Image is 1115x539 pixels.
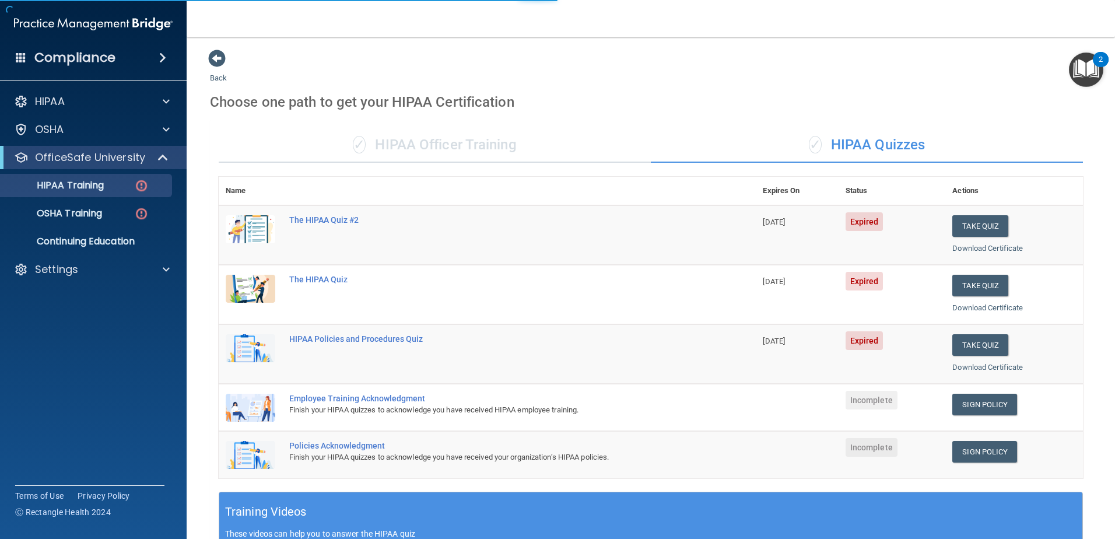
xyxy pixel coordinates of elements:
[14,12,173,36] img: PMB logo
[846,331,883,350] span: Expired
[763,277,785,286] span: [DATE]
[763,337,785,345] span: [DATE]
[15,490,64,502] a: Terms of Use
[289,403,697,417] div: Finish your HIPAA quizzes to acknowledge you have received HIPAA employee training.
[210,85,1092,119] div: Choose one path to get your HIPAA Certification
[1069,52,1103,87] button: Open Resource Center, 2 new notifications
[651,128,1083,163] div: HIPAA Quizzes
[219,177,282,205] th: Name
[952,334,1008,356] button: Take Quiz
[225,502,307,522] h5: Training Videos
[35,150,145,164] p: OfficeSafe University
[353,136,366,153] span: ✓
[225,529,1077,538] p: These videos can help you to answer the HIPAA quiz
[14,123,170,136] a: OSHA
[952,394,1017,415] a: Sign Policy
[210,60,227,82] a: Back
[35,94,65,108] p: HIPAA
[134,206,149,221] img: danger-circle.6113f641.png
[289,334,697,344] div: HIPAA Policies and Procedures Quiz
[34,50,115,66] h4: Compliance
[289,450,697,464] div: Finish your HIPAA quizzes to acknowledge you have received your organization’s HIPAA policies.
[763,218,785,226] span: [DATE]
[134,178,149,193] img: danger-circle.6113f641.png
[14,262,170,276] a: Settings
[14,94,170,108] a: HIPAA
[952,303,1023,312] a: Download Certificate
[846,391,897,409] span: Incomplete
[952,275,1008,296] button: Take Quiz
[289,275,697,284] div: The HIPAA Quiz
[809,136,822,153] span: ✓
[8,208,102,219] p: OSHA Training
[289,394,697,403] div: Employee Training Acknowledgment
[78,490,130,502] a: Privacy Policy
[756,177,838,205] th: Expires On
[945,177,1083,205] th: Actions
[846,212,883,231] span: Expired
[839,177,946,205] th: Status
[1099,60,1103,75] div: 2
[952,215,1008,237] button: Take Quiz
[219,128,651,163] div: HIPAA Officer Training
[952,441,1017,463] a: Sign Policy
[35,123,64,136] p: OSHA
[289,441,697,450] div: Policies Acknowledgment
[846,272,883,290] span: Expired
[952,244,1023,253] a: Download Certificate
[35,262,78,276] p: Settings
[8,236,167,247] p: Continuing Education
[14,150,169,164] a: OfficeSafe University
[289,215,697,225] div: The HIPAA Quiz #2
[846,438,897,457] span: Incomplete
[15,506,111,518] span: Ⓒ Rectangle Health 2024
[952,363,1023,372] a: Download Certificate
[8,180,104,191] p: HIPAA Training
